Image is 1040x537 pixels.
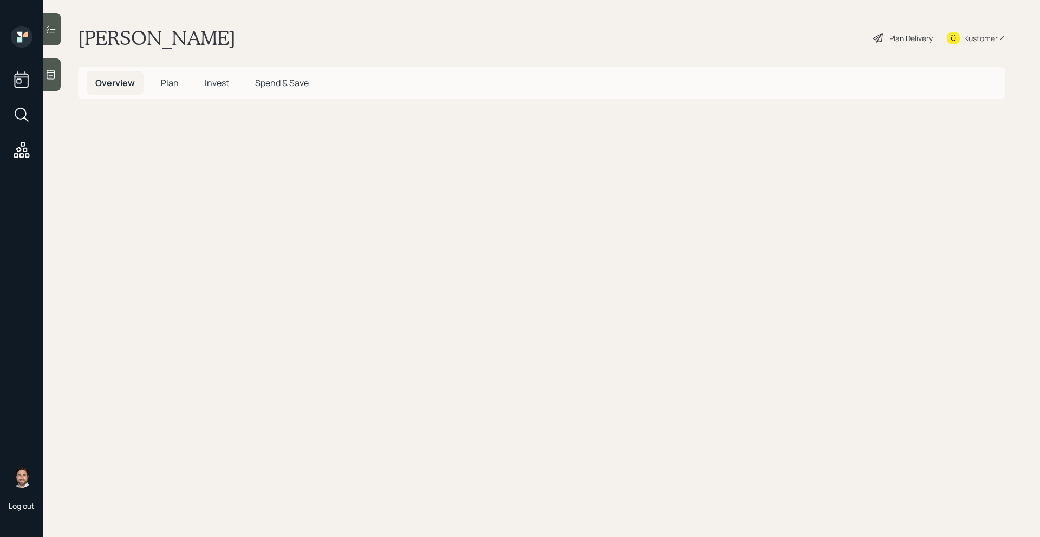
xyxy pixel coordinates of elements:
div: Plan Delivery [889,32,933,44]
h1: [PERSON_NAME] [78,26,236,50]
span: Overview [95,77,135,89]
span: Plan [161,77,179,89]
span: Invest [205,77,229,89]
div: Log out [9,501,35,511]
div: Kustomer [964,32,998,44]
img: michael-russo-headshot.png [11,466,32,488]
span: Spend & Save [255,77,309,89]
